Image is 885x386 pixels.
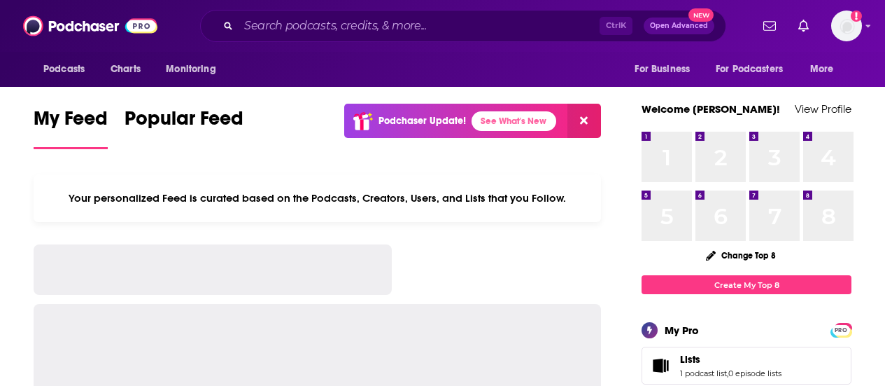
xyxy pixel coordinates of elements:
button: Open AdvancedNew [644,18,714,34]
span: Monitoring [166,60,215,79]
a: PRO [833,324,849,335]
a: My Feed [34,106,108,149]
a: See What's New [472,111,556,131]
div: Search podcasts, credits, & more... [200,10,726,42]
input: Search podcasts, credits, & more... [239,15,600,37]
span: Popular Feed [125,106,243,139]
span: Lists [642,347,851,385]
div: Your personalized Feed is curated based on the Podcasts, Creators, Users, and Lists that you Follow. [34,174,601,222]
span: Logged in as mdekoning [831,11,862,41]
button: open menu [156,56,234,83]
a: View Profile [795,102,851,116]
button: open menu [34,56,103,83]
div: My Pro [665,324,699,337]
span: My Feed [34,106,108,139]
a: 1 podcast list [680,368,727,378]
span: Lists [680,353,700,366]
button: open menu [625,56,707,83]
a: Welcome [PERSON_NAME]! [642,102,780,116]
a: Show notifications dropdown [758,14,781,38]
a: Lists [680,353,781,366]
a: Lists [646,356,674,375]
button: open menu [707,56,803,83]
span: More [810,60,834,79]
span: Open Advanced [650,22,708,29]
span: For Podcasters [716,60,783,79]
a: Popular Feed [125,106,243,149]
a: Charts [101,56,149,83]
span: PRO [833,325,849,336]
img: Podchaser - Follow, Share and Rate Podcasts [23,13,157,39]
a: Show notifications dropdown [793,14,814,38]
img: User Profile [831,11,862,41]
p: Podchaser Update! [378,115,466,127]
a: Create My Top 8 [642,275,851,294]
span: Ctrl K [600,17,632,35]
span: For Business [635,60,690,79]
a: 0 episode lists [728,368,781,378]
svg: Add a profile image [851,11,862,22]
span: New [688,8,714,22]
span: Podcasts [43,60,85,79]
button: open menu [800,56,851,83]
span: Charts [111,60,141,79]
button: Change Top 8 [698,247,784,264]
span: , [727,368,728,378]
button: Show profile menu [831,11,862,41]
